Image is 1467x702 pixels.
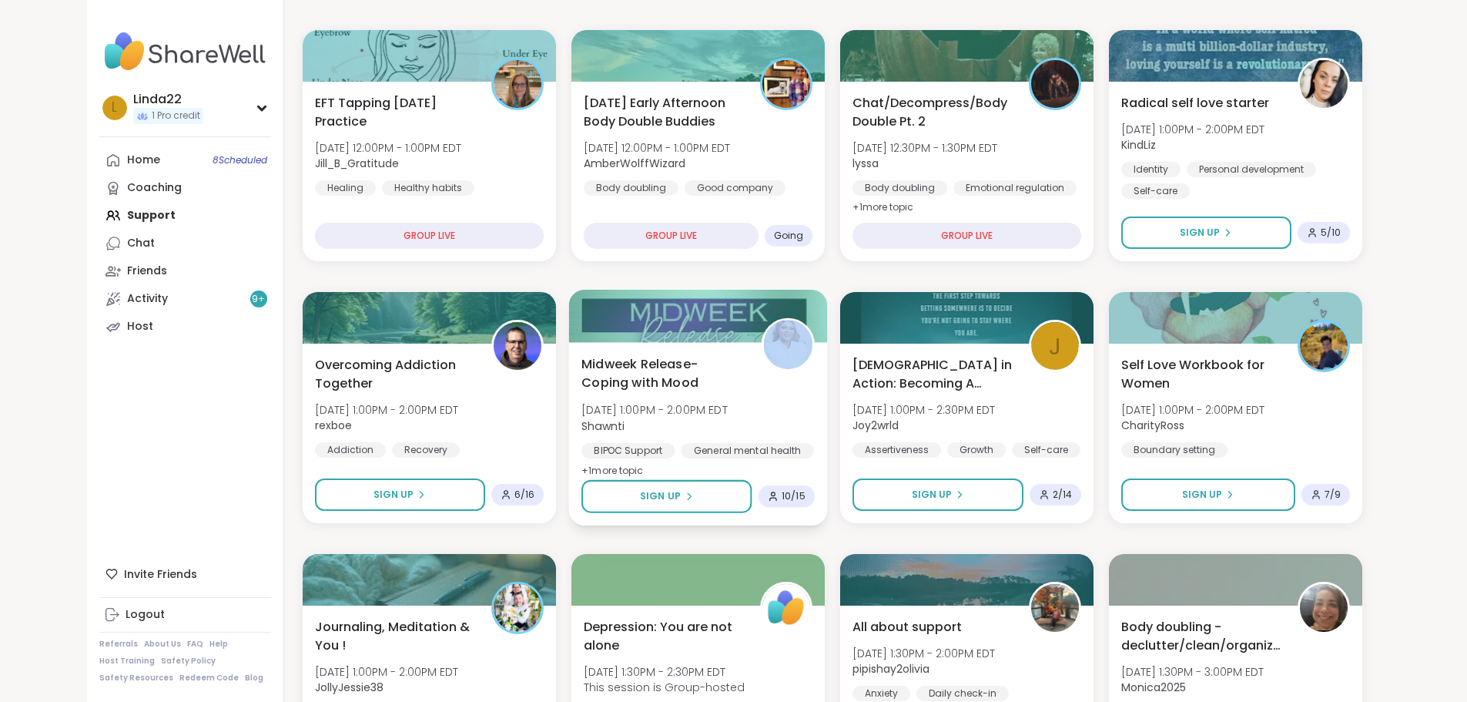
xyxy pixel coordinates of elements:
[584,680,745,695] span: This session is Group-hosted
[852,402,995,418] span: [DATE] 1:00PM - 2:30PM EDT
[581,418,625,433] b: Shawnti
[99,174,271,202] a: Coaching
[126,607,165,623] div: Logout
[782,490,806,502] span: 10 / 15
[315,442,386,458] div: Addiction
[581,402,728,418] span: [DATE] 1:00PM - 2:00PM EDT
[494,322,541,370] img: rexboe
[685,180,785,196] div: Good company
[584,156,685,171] b: AmberWolffWizard
[916,686,1009,701] div: Daily check-in
[762,584,810,632] img: ShareWell
[584,618,743,655] span: Depression: You are not alone
[640,489,681,503] span: Sign Up
[213,154,267,166] span: 8 Scheduled
[315,680,383,695] b: JollyJessie38
[912,488,952,502] span: Sign Up
[514,489,534,501] span: 6 / 16
[852,180,947,196] div: Body doubling
[127,180,182,196] div: Coaching
[99,601,271,629] a: Logout
[953,180,1077,196] div: Emotional regulation
[152,109,200,123] span: 1 Pro credit
[127,153,160,168] div: Home
[852,686,910,701] div: Anxiety
[127,319,153,334] div: Host
[852,223,1081,249] div: GROUP LIVE
[584,140,730,156] span: [DATE] 12:00PM - 1:00PM EDT
[315,223,544,249] div: GROUP LIVE
[99,230,271,257] a: Chat
[112,98,117,118] span: L
[584,664,745,680] span: [DATE] 1:30PM - 2:30PM EDT
[99,25,271,79] img: ShareWell Nav Logo
[99,146,271,174] a: Home8Scheduled
[99,673,173,684] a: Safety Resources
[852,140,997,156] span: [DATE] 12:30PM - 1:30PM EDT
[581,443,675,458] div: BIPOC Support
[584,223,759,249] div: GROUP LIVE
[494,584,541,632] img: JollyJessie38
[315,94,474,131] span: EFT Tapping [DATE] Practice
[681,443,813,458] div: General mental health
[99,257,271,285] a: Friends
[315,664,458,680] span: [DATE] 1:00PM - 2:00PM EDT
[245,673,263,684] a: Blog
[584,180,678,196] div: Body doubling
[581,354,744,392] span: Midweek Release-Coping with Mood
[947,442,1006,458] div: Growth
[315,180,376,196] div: Healing
[1031,584,1079,632] img: pipishay2olivia
[315,418,352,433] b: rexboe
[99,560,271,588] div: Invite Friends
[315,479,485,511] button: Sign Up
[99,656,155,667] a: Host Training
[161,656,216,667] a: Safety Policy
[315,618,474,655] span: Journaling, Meditation & You !
[852,156,879,171] b: lyssa
[179,673,239,684] a: Redeem Code
[127,291,168,307] div: Activity
[315,356,474,393] span: Overcoming Addiction Together
[209,639,228,650] a: Help
[581,480,752,513] button: Sign Up
[852,646,995,661] span: [DATE] 1:30PM - 2:00PM EDT
[315,402,458,418] span: [DATE] 1:00PM - 2:00PM EDT
[315,156,399,171] b: Jill_B_Gratitude
[763,321,812,369] img: Shawnti
[1031,60,1079,108] img: lyssa
[494,60,541,108] img: Jill_B_Gratitude
[852,661,929,677] b: pipishay2olivia
[392,442,460,458] div: Recovery
[852,442,941,458] div: Assertiveness
[127,236,155,251] div: Chat
[852,618,962,637] span: All about support
[852,94,1012,131] span: Chat/Decompress/Body Double Pt. 2
[774,230,803,242] span: Going
[373,488,414,502] span: Sign Up
[252,293,265,306] span: 9 +
[1012,442,1080,458] div: Self-care
[762,60,810,108] img: AmberWolffWizard
[187,639,203,650] a: FAQ
[99,639,138,650] a: Referrals
[584,94,743,131] span: [DATE] Early Afternoon Body Double Buddies
[1049,328,1061,364] span: J
[382,180,474,196] div: Healthy habits
[99,285,271,313] a: Activity9+
[99,313,271,341] a: Host
[852,418,899,433] b: Joy2wrld
[315,140,461,156] span: [DATE] 12:00PM - 1:00PM EDT
[144,639,181,650] a: About Us
[852,356,1012,393] span: [DEMOGRAPHIC_DATA] in Action: Becoming A Leader of Self
[852,479,1023,511] button: Sign Up
[133,91,203,108] div: Linda22
[127,264,167,279] div: Friends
